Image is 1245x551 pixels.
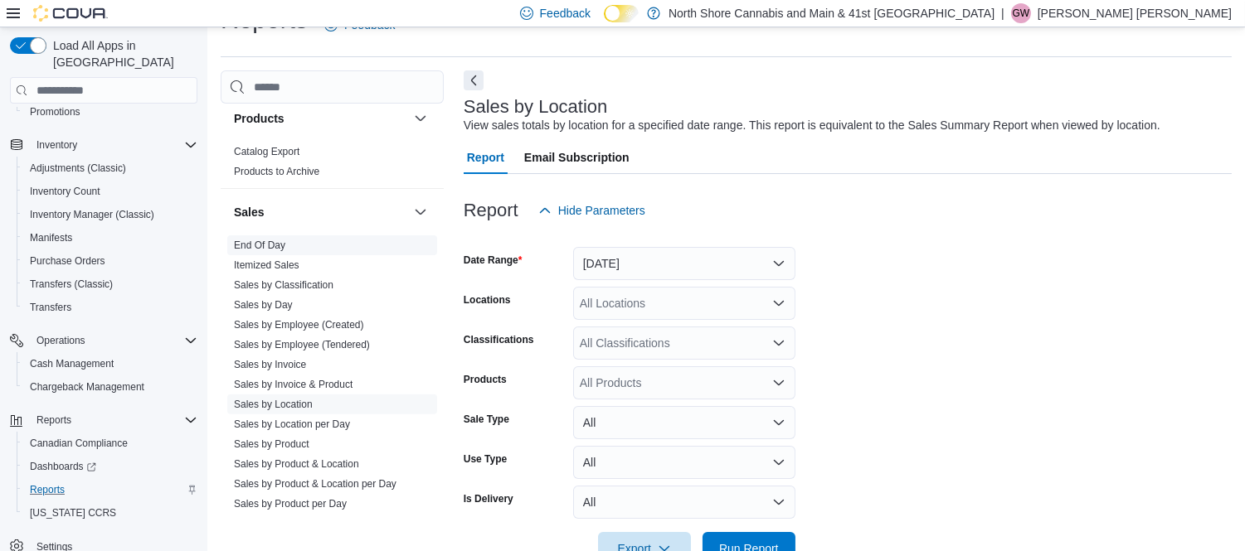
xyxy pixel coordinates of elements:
label: Date Range [464,254,523,267]
span: Load All Apps in [GEOGRAPHIC_DATA] [46,37,197,70]
span: Canadian Compliance [23,433,197,453]
span: Transfers (Classic) [23,274,197,294]
img: Cova [33,5,108,22]
p: North Shore Cannabis and Main & 41st [GEOGRAPHIC_DATA] [669,3,995,23]
span: Reports [30,483,65,496]
span: Dashboards [30,460,96,473]
a: Dashboards [23,457,103,476]
button: Next [464,70,484,90]
span: Manifests [30,231,72,244]
a: Manifests [23,228,79,248]
button: Operations [3,329,204,352]
span: Inventory Count [23,181,197,201]
button: Inventory [30,135,84,155]
span: Feedback [540,5,591,22]
a: Products to Archive [234,166,319,177]
span: Chargeback Management [23,377,197,397]
button: Operations [30,331,92,350]
span: Inventory Count [30,185,100,198]
a: Sales by Classification [234,279,333,291]
span: Reports [23,480,197,500]
button: [DATE] [573,247,795,280]
button: Promotions [17,100,204,123]
button: Purchase Orders [17,249,204,273]
span: Adjustments (Classic) [30,162,126,175]
a: Sales by Location [234,399,313,410]
h3: Sales by Location [464,97,608,117]
span: Promotions [30,105,80,118]
a: Cash Management [23,354,120,374]
button: Open list of options [772,376,785,389]
input: Dark Mode [604,5,639,22]
a: Dashboards [17,455,204,478]
a: Sales by Product & Location per Day [234,478,396,490]
button: Hide Parameters [532,194,652,227]
span: Sales by Product per Day [234,497,347,510]
div: View sales totals by location for a specified date range. This report is equivalent to the Sales ... [464,117,1160,134]
button: Reports [30,410,78,430]
span: Dark Mode [604,22,605,23]
span: Email Subscription [524,141,630,174]
span: Purchase Orders [30,254,105,268]
button: Manifests [17,226,204,249]
button: Sales [234,204,407,220]
span: Inventory [30,135,197,155]
a: Sales by Product & Location [234,458,359,470]
span: Chargeback Management [30,380,144,394]
a: Inventory Count [23,181,107,201]
button: Inventory Count [17,180,204,203]
label: Products [464,373,507,386]
button: Chargeback Management [17,375,204,399]
button: Adjustments (Classic) [17,157,204,180]
button: Products [234,110,407,127]
span: Sales by Day [234,298,293,312]
button: Inventory [3,133,204,157]
button: All [573,406,795,439]
button: All [573,486,795,519]
span: Transfers [23,297,197,317]
span: Sales by Product [234,437,309,451]
span: Operations [36,334,85,347]
span: Hide Parameters [558,202,645,219]
button: Open list of options [772,336,785,350]
span: Dashboards [23,457,197,476]
h3: Report [464,201,518,220]
p: [PERSON_NAME] [PERSON_NAME] [1038,3,1232,23]
span: Washington CCRS [23,503,197,523]
span: Inventory Manager (Classic) [23,205,197,225]
span: Itemized Sales [234,259,299,272]
span: Reports [36,413,71,427]
span: End Of Day [234,239,285,252]
span: Transfers (Classic) [30,278,113,291]
span: Operations [30,331,197,350]
span: Cash Management [30,357,114,370]
button: Inventory Manager (Classic) [17,203,204,226]
span: Promotions [23,102,197,122]
a: Itemized Sales [234,259,299,271]
span: Reports [30,410,197,430]
button: Reports [3,408,204,432]
span: Sales by Location [234,398,313,411]
span: Sales by Invoice & Product [234,378,353,391]
span: Sales by Classification [234,278,333,292]
a: Sales by Product [234,438,309,450]
span: Sales by Location per Day [234,418,350,431]
button: Reports [17,478,204,501]
a: Adjustments (Classic) [23,158,133,178]
button: Sales [411,202,430,222]
a: Catalog Export [234,146,299,157]
label: Classifications [464,333,534,346]
span: [US_STATE] CCRS [30,506,116,520]
span: Purchase Orders [23,251,197,271]
a: Sales by Day [234,299,293,311]
button: Transfers [17,296,204,319]
a: Inventory Manager (Classic) [23,205,161,225]
button: Canadian Compliance [17,432,204,455]
span: Transfers [30,301,71,314]
div: Products [221,142,444,188]
a: Transfers [23,297,78,317]
a: Purchase Orders [23,251,112,271]
a: Sales by Invoice [234,359,306,370]
div: Griffin Wright [1011,3,1031,23]
a: Canadian Compliance [23,433,134,453]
